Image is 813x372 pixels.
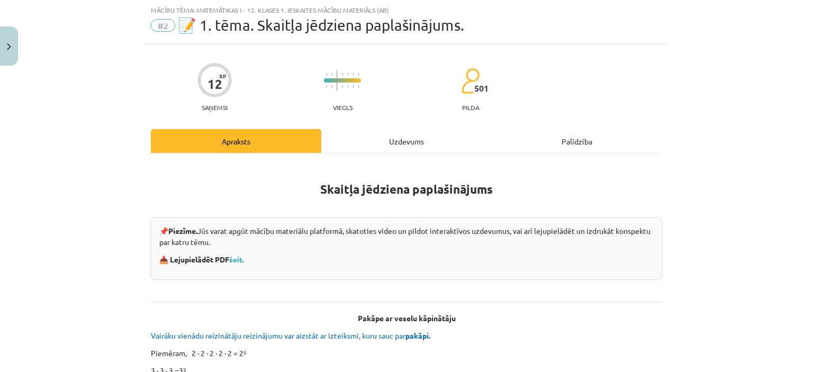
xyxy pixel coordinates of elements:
[207,77,222,92] div: 12
[168,226,197,235] strong: Piezīme.
[461,68,480,94] img: students-c634bb4e5e11cddfef0936a35e636f08e4e9abd3cc4e673bd6f9a4125e45ecb1.svg
[321,129,492,153] div: Uzdevums
[326,73,327,76] img: icon-short-line-57e1e144782c952c97e751825c79c345078a6d821885a25fce030b3d8c18986b.svg
[159,225,654,248] p: 📌 Jūs varat apgūt mācību materiālu platformā, skatoties video un pildot interaktīvos uzdevumus, v...
[405,331,430,340] b: pakāpi.
[219,73,226,79] span: XP
[7,43,11,50] img: icon-close-lesson-0947bae3869378f0d4975bcd49f059093ad1ed9edebbc8119c70593378902aed.svg
[342,73,343,76] img: icon-short-line-57e1e144782c952c97e751825c79c345078a6d821885a25fce030b3d8c18986b.svg
[326,85,327,88] img: icon-short-line-57e1e144782c952c97e751825c79c345078a6d821885a25fce030b3d8c18986b.svg
[358,313,456,323] b: Pakāpe ar veselu kāpinātāju
[178,16,464,34] span: 📝 1. tēma. Skaitļa jēdziena paplašinājums.
[358,73,359,76] img: icon-short-line-57e1e144782c952c97e751825c79c345078a6d821885a25fce030b3d8c18986b.svg
[229,255,244,264] a: šeit.
[151,348,662,359] p: Piemēram, 2 ∙ 2 ∙ 2 ∙ 2 ∙ 2 = 2
[358,85,359,88] img: icon-short-line-57e1e144782c952c97e751825c79c345078a6d821885a25fce030b3d8c18986b.svg
[492,129,662,153] div: Palīdzība
[151,6,662,14] div: Mācību tēma: Matemātikas i - 12. klases 1. ieskaites mācību materiāls (ab)
[159,255,246,264] strong: 📥 Lejupielādēt PDF
[331,73,332,76] img: icon-short-line-57e1e144782c952c97e751825c79c345078a6d821885a25fce030b3d8c18986b.svg
[333,104,353,111] p: Viegls
[347,85,348,88] img: icon-short-line-57e1e144782c952c97e751825c79c345078a6d821885a25fce030b3d8c18986b.svg
[347,73,348,76] img: icon-short-line-57e1e144782c952c97e751825c79c345078a6d821885a25fce030b3d8c18986b.svg
[151,129,321,153] div: Apraksts
[151,19,175,32] span: #2
[197,104,232,111] p: Saņemsi
[320,182,493,197] strong: Skaitļa jēdziena paplašinājums
[353,85,354,88] img: icon-short-line-57e1e144782c952c97e751825c79c345078a6d821885a25fce030b3d8c18986b.svg
[342,85,343,88] img: icon-short-line-57e1e144782c952c97e751825c79c345078a6d821885a25fce030b3d8c18986b.svg
[462,104,479,111] p: pilda
[151,331,432,340] span: Vairāku vienādu reizinātāju reizinājumu var aizstāt ar izteiksmi, kuru sauc par
[337,70,338,91] img: icon-long-line-d9ea69661e0d244f92f715978eff75569469978d946b2353a9bb055b3ed8787d.svg
[331,85,332,88] img: icon-short-line-57e1e144782c952c97e751825c79c345078a6d821885a25fce030b3d8c18986b.svg
[243,348,247,356] sup: 5
[353,73,354,76] img: icon-short-line-57e1e144782c952c97e751825c79c345078a6d821885a25fce030b3d8c18986b.svg
[474,84,489,93] span: 501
